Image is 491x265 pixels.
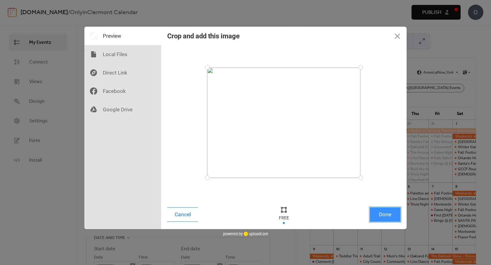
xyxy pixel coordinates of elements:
div: Facebook [84,82,161,100]
div: Crop and add this image [167,32,240,40]
button: Done [370,207,400,222]
div: powered by [223,229,268,238]
button: Close [388,27,407,45]
div: Direct Link [84,63,161,82]
div: Google Drive [84,100,161,119]
div: Preview [84,27,161,45]
a: uploadcare [243,232,268,236]
div: Local Files [84,45,161,63]
button: Cancel [167,207,198,222]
